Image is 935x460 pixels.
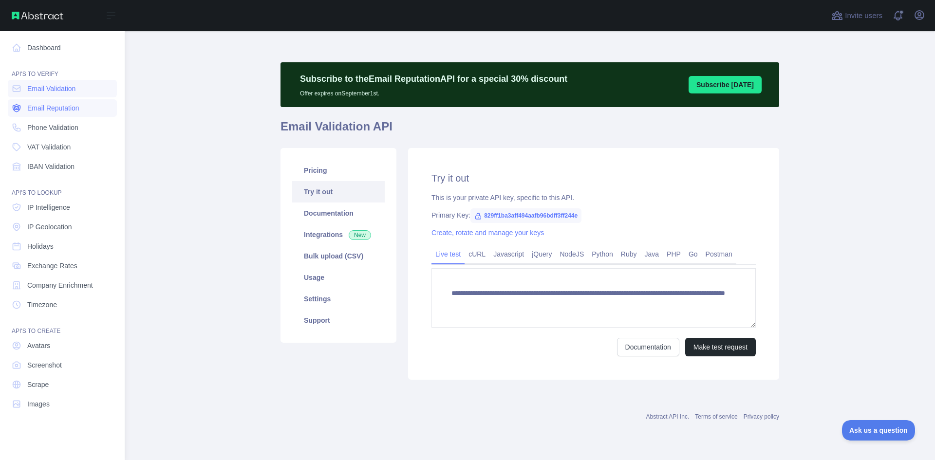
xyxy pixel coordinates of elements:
[617,338,679,356] a: Documentation
[292,288,385,310] a: Settings
[8,199,117,216] a: IP Intelligence
[292,160,385,181] a: Pricing
[27,103,79,113] span: Email Reputation
[8,356,117,374] a: Screenshot
[646,413,690,420] a: Abstract API Inc.
[292,267,385,288] a: Usage
[744,413,779,420] a: Privacy policy
[27,84,75,93] span: Email Validation
[556,246,588,262] a: NodeJS
[8,58,117,78] div: API'S TO VERIFY
[27,123,78,132] span: Phone Validation
[431,229,544,237] a: Create, rotate and manage your keys
[702,246,736,262] a: Postman
[842,420,916,441] iframe: Toggle Customer Support
[470,208,581,223] span: 829ff1ba3aff494aafb96bdff3ff244e
[641,246,663,262] a: Java
[292,224,385,245] a: Integrations New
[27,142,71,152] span: VAT Validation
[27,380,49,389] span: Scrape
[465,246,489,262] a: cURL
[27,280,93,290] span: Company Enrichment
[27,202,70,212] span: IP Intelligence
[12,12,63,19] img: Abstract API
[8,337,117,354] a: Avatars
[8,177,117,197] div: API'S TO LOOKUP
[27,360,62,370] span: Screenshot
[8,138,117,156] a: VAT Validation
[431,171,756,185] h2: Try it out
[8,119,117,136] a: Phone Validation
[695,413,737,420] a: Terms of service
[685,338,756,356] button: Make test request
[528,246,556,262] a: jQuery
[431,246,465,262] a: Live test
[27,241,54,251] span: Holidays
[292,202,385,224] a: Documentation
[8,315,117,335] div: API'S TO CREATE
[300,72,567,86] p: Subscribe to the Email Reputation API for a special 30 % discount
[280,119,779,142] h1: Email Validation API
[588,246,617,262] a: Python
[8,39,117,56] a: Dashboard
[300,86,567,97] p: Offer expires on September 1st.
[663,246,685,262] a: PHP
[27,399,50,409] span: Images
[292,310,385,331] a: Support
[27,162,75,171] span: IBAN Validation
[685,246,702,262] a: Go
[8,218,117,236] a: IP Geolocation
[431,193,756,202] div: This is your private API key, specific to this API.
[27,341,50,350] span: Avatars
[8,376,117,393] a: Scrape
[27,261,77,271] span: Exchange Rates
[617,246,641,262] a: Ruby
[845,10,882,21] span: Invite users
[8,238,117,255] a: Holidays
[8,80,117,97] a: Email Validation
[27,300,57,310] span: Timezone
[8,276,117,294] a: Company Enrichment
[8,257,117,275] a: Exchange Rates
[689,76,762,93] button: Subscribe [DATE]
[8,296,117,313] a: Timezone
[8,99,117,117] a: Email Reputation
[8,395,117,413] a: Images
[8,158,117,175] a: IBAN Validation
[292,245,385,267] a: Bulk upload (CSV)
[829,8,884,23] button: Invite users
[349,230,371,240] span: New
[292,181,385,202] a: Try it out
[431,210,756,220] div: Primary Key:
[27,222,72,232] span: IP Geolocation
[489,246,528,262] a: Javascript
